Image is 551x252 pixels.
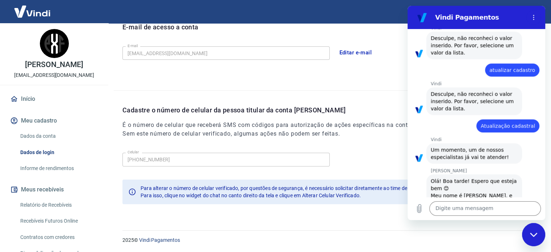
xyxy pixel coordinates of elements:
p: Cadastre o número de celular da pessoa titular da conta [PERSON_NAME] [122,105,542,115]
img: 5df3a2bf-b856-4063-a07d-edbbc826e362.jpeg [40,29,69,58]
iframe: Botão para iniciar a janela de mensagens, 3 mensagens não lidas [522,223,545,246]
a: Relatório de Recebíveis [17,198,100,212]
h6: É o número de celular que receberá SMS com códigos para autorização de ações específicas na conta... [122,121,542,138]
a: Recebíveis Futuros Online [17,214,100,228]
p: [PERSON_NAME] [25,61,83,69]
a: Início [9,91,100,107]
p: [EMAIL_ADDRESS][DOMAIN_NAME] [14,71,94,79]
a: Contratos com credores [17,230,100,245]
img: Vindi [9,0,56,22]
p: E-mail de acesso a conta [122,22,199,32]
span: Para alterar o número de celular verificado, por questões de segurança, é necessário solicitar di... [141,185,439,191]
button: Meu cadastro [9,113,100,129]
label: Celular [128,149,139,155]
button: Editar e-mail [335,45,376,60]
label: E-mail [128,43,138,49]
iframe: Janela de mensagens [408,6,545,220]
button: Sair [516,5,542,18]
a: Dados de login [17,145,100,160]
a: Dados da conta [17,129,100,144]
a: Vindi Pagamentos [139,237,180,243]
div: Olá! Boa tarde! Espero que esteja bem 😊 Meu nome é [PERSON_NAME], e vou seguir com o seu atendime... [23,172,110,230]
span: Para isso, clique no widget do chat no canto direito da tela e clique em Alterar Celular Verificado. [141,193,361,198]
button: Carregar arquivo [4,195,19,210]
a: Informe de rendimentos [17,161,100,176]
p: 2025 © [122,236,534,244]
button: Meus recebíveis [9,182,100,198]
